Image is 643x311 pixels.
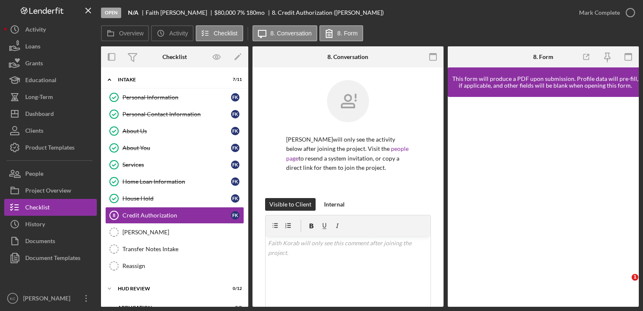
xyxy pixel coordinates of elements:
[122,145,231,151] div: About You
[231,194,239,203] div: F K
[227,286,242,291] div: 0 / 12
[286,135,410,173] p: [PERSON_NAME] will only see the activity below after joining the project. Visit the to resend a s...
[231,177,239,186] div: F K
[122,195,231,202] div: House Hold
[231,144,239,152] div: F K
[252,25,317,41] button: 8. Conversation
[122,263,244,269] div: Reassign
[105,241,244,257] a: Transfer Notes Intake
[113,213,115,218] tspan: 8
[265,198,316,211] button: Visible to Client
[101,25,149,41] button: Overview
[327,54,368,60] div: 8. Conversation
[105,106,244,123] a: Personal Contact InformationFK
[231,211,239,220] div: F K
[246,9,265,16] div: 180 mo
[319,25,363,41] button: 8. Form
[231,127,239,135] div: F K
[105,123,244,139] a: About UsFK
[105,89,244,106] a: Personal InformationFK
[105,173,244,190] a: Home Loan InformationFK
[105,190,244,207] a: House HoldFK
[269,198,311,211] div: Visible to Client
[571,4,639,21] button: Mark Complete
[118,77,221,82] div: Intake
[119,30,143,37] label: Overview
[105,139,244,156] a: About YouFK
[105,224,244,241] a: [PERSON_NAME]
[122,128,231,134] div: About Us
[151,25,193,41] button: Activity
[324,198,345,211] div: Internal
[122,246,244,252] div: Transfer Notes Intake
[105,156,244,173] a: ServicesFK
[456,105,631,298] iframe: Lenderfit form
[162,54,187,60] div: Checklist
[122,111,231,118] div: Personal Contact Information
[25,199,50,218] div: Checklist
[286,145,409,161] a: people page
[237,9,245,16] div: 7 %
[118,286,221,291] div: HUD Review
[227,305,242,310] div: 0 / 8
[214,9,236,16] span: $80,000
[122,94,231,101] div: Personal Information
[579,4,620,21] div: Mark Complete
[272,9,384,16] div: 8. Credit Authorization ([PERSON_NAME])
[320,198,349,211] button: Internal
[4,290,97,307] button: KC[PERSON_NAME]
[25,182,71,201] div: Project Overview
[21,290,76,309] div: [PERSON_NAME]
[105,207,244,224] a: 8Credit AuthorizationFK
[10,296,15,301] text: KC
[614,274,635,294] iframe: Intercom live chat
[196,25,243,41] button: Checklist
[4,249,97,266] button: Document Templates
[271,30,312,37] label: 8. Conversation
[533,54,553,60] div: 8. Form
[452,75,639,89] div: This form will produce a PDF upon submission. Profile data will pre-fill, if applicable, and othe...
[122,229,244,236] div: [PERSON_NAME]
[4,199,97,216] button: Checklist
[4,182,97,199] button: Project Overview
[4,216,97,233] button: History
[25,249,80,268] div: Document Templates
[4,233,97,249] button: Documents
[146,9,214,16] div: Faith [PERSON_NAME]
[105,257,244,274] a: Reassign
[128,9,138,16] b: N/A
[169,30,188,37] label: Activity
[122,212,231,219] div: Credit Authorization
[231,161,239,169] div: F K
[231,93,239,102] div: F K
[337,30,358,37] label: 8. Form
[632,274,638,281] span: 1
